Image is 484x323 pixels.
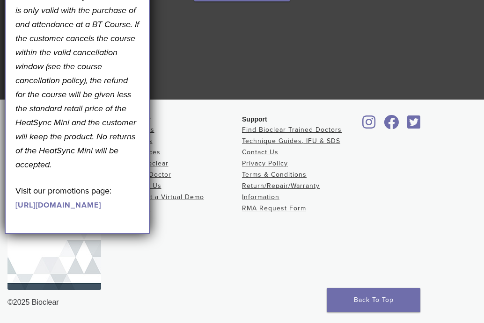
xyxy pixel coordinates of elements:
a: Technique Guides, IFU & SDS [242,137,340,145]
span: Bioclear [125,115,151,123]
a: Bioclear [404,121,424,130]
a: RMA Request Form [242,204,306,212]
a: Find Bioclear Trained Doctors [242,126,342,134]
a: Privacy Policy [242,159,288,167]
div: ©2025 Bioclear [7,297,477,308]
p: Visit our promotions page: [15,184,139,212]
a: Back To Top [327,288,420,312]
a: [URL][DOMAIN_NAME] [15,201,101,210]
a: Contact Us [242,148,279,156]
a: Bioclear [359,121,379,130]
a: Return/Repair/Warranty Information [242,182,320,201]
a: Terms & Conditions [242,171,307,179]
span: Support [242,115,267,123]
a: Request a Virtual Demo [125,193,204,201]
a: Bioclear [381,121,403,130]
